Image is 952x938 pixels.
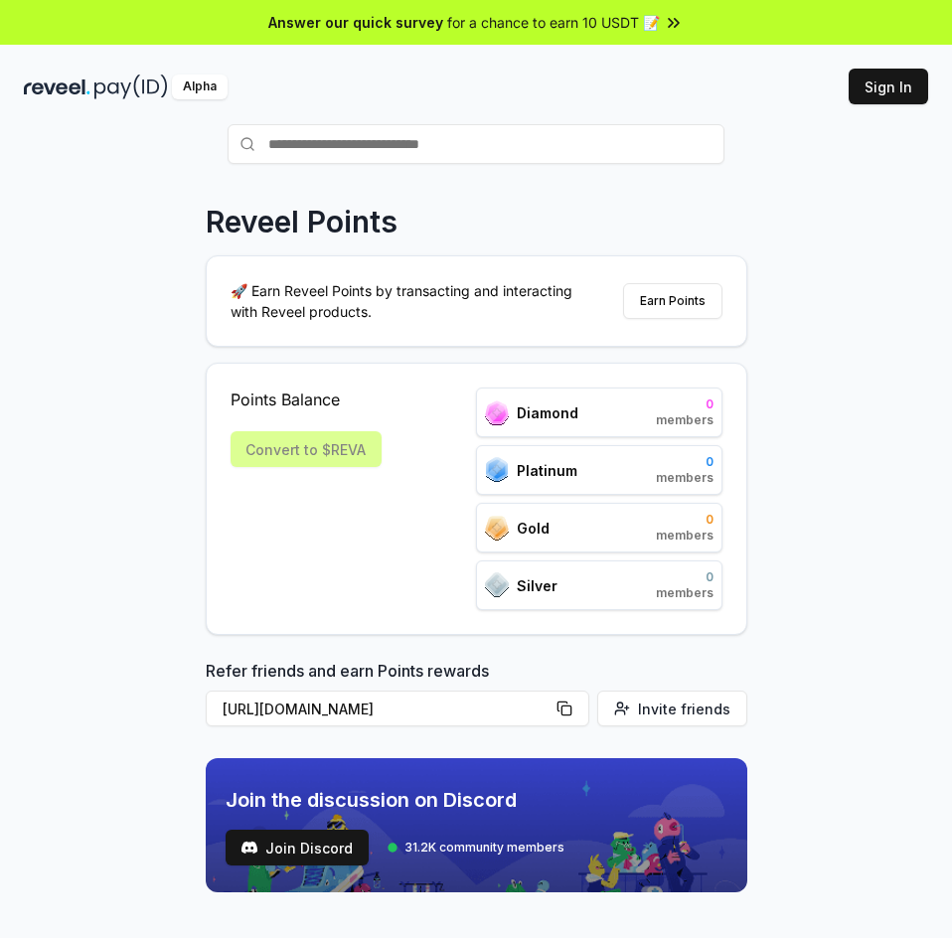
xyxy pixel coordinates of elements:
[226,830,369,865] a: testJoin Discord
[517,575,557,596] span: Silver
[231,388,382,411] span: Points Balance
[265,838,353,859] span: Join Discord
[656,528,714,544] span: members
[638,699,730,719] span: Invite friends
[226,786,564,814] span: Join the discussion on Discord
[447,12,660,33] span: for a chance to earn 10 USDT 📝
[485,516,509,541] img: ranks_icon
[623,283,722,319] button: Earn Points
[597,691,747,726] button: Invite friends
[517,460,577,481] span: Platinum
[94,75,168,99] img: pay_id
[24,75,90,99] img: reveel_dark
[656,512,714,528] span: 0
[656,470,714,486] span: members
[206,758,747,892] img: discord_banner
[226,830,369,865] button: Join Discord
[656,569,714,585] span: 0
[206,659,747,734] div: Refer friends and earn Points rewards
[656,396,714,412] span: 0
[656,412,714,428] span: members
[268,12,443,33] span: Answer our quick survey
[172,75,228,99] div: Alpha
[231,280,588,322] p: 🚀 Earn Reveel Points by transacting and interacting with Reveel products.
[656,585,714,601] span: members
[206,691,589,726] button: [URL][DOMAIN_NAME]
[517,402,578,423] span: Diamond
[404,840,564,856] span: 31.2K community members
[517,518,550,539] span: Gold
[849,69,928,104] button: Sign In
[656,454,714,470] span: 0
[485,572,509,598] img: ranks_icon
[485,457,509,483] img: ranks_icon
[485,400,509,425] img: ranks_icon
[241,840,257,856] img: test
[206,204,397,239] p: Reveel Points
